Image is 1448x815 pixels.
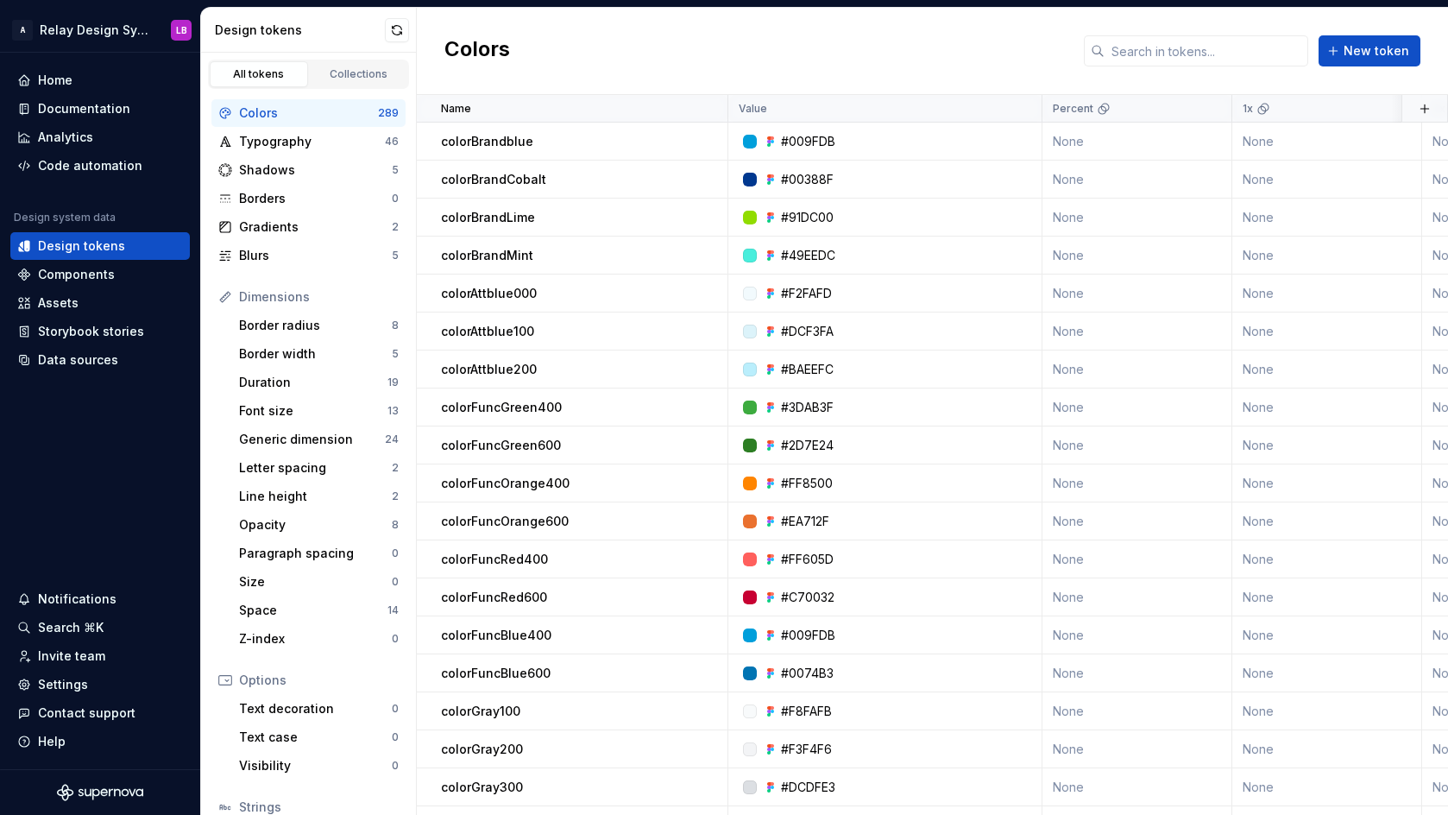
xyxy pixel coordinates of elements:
[38,323,144,340] div: Storybook stories
[1232,654,1422,692] td: None
[1232,161,1422,199] td: None
[239,374,387,391] div: Duration
[781,361,834,378] div: #BAEEFC
[441,513,569,530] p: colorFuncOrange600
[392,490,399,503] div: 2
[781,665,834,682] div: #0074B3
[441,627,551,644] p: colorFuncBlue400
[10,642,190,670] a: Invite team
[1232,313,1422,351] td: None
[211,128,406,155] a: Typography46
[1344,42,1409,60] span: New token
[441,209,535,226] p: colorBrandLime
[1042,389,1232,426] td: None
[232,426,406,453] a: Generic dimension24
[1042,199,1232,237] td: None
[38,157,142,174] div: Code automation
[781,133,835,150] div: #009FDB
[441,285,537,302] p: colorAttblue000
[3,11,197,48] button: ARelay Design SystemLB
[10,671,190,698] a: Settings
[441,551,548,568] p: colorFuncRed400
[781,589,834,606] div: #C70032
[385,433,399,446] div: 24
[1232,616,1422,654] td: None
[1042,161,1232,199] td: None
[232,752,406,780] a: Visibility0
[1319,35,1420,66] button: New token
[215,22,385,39] div: Design tokens
[232,511,406,539] a: Opacity8
[1042,540,1232,578] td: None
[57,784,143,801] svg: Supernova Logo
[392,546,399,560] div: 0
[387,603,399,617] div: 14
[239,161,392,179] div: Shadows
[378,106,399,120] div: 289
[216,67,302,81] div: All tokens
[387,376,399,389] div: 19
[239,700,392,717] div: Text decoration
[1042,768,1232,806] td: None
[239,516,392,534] div: Opacity
[239,573,392,591] div: Size
[232,625,406,653] a: Z-index0
[10,66,190,94] a: Home
[232,695,406,723] a: Text decoration0
[232,340,406,368] a: Border width5
[10,728,190,755] button: Help
[239,488,392,505] div: Line height
[232,723,406,751] a: Text case0
[1105,35,1308,66] input: Search in tokens...
[10,614,190,641] button: Search ⌘K
[392,163,399,177] div: 5
[781,209,834,226] div: #91DC00
[781,513,829,530] div: #EA712F
[239,317,392,334] div: Border radius
[392,702,399,716] div: 0
[239,288,399,306] div: Dimensions
[392,319,399,332] div: 8
[1042,351,1232,389] td: None
[392,192,399,205] div: 0
[1232,578,1422,616] td: None
[392,575,399,589] div: 0
[385,135,399,148] div: 46
[781,551,834,568] div: #FF605D
[781,399,834,416] div: #3DAB3F
[239,190,392,207] div: Borders
[232,597,406,624] a: Space14
[1042,426,1232,464] td: None
[781,703,832,720] div: #F8FAFB
[1042,464,1232,502] td: None
[12,20,33,41] div: A
[1042,692,1232,730] td: None
[441,102,471,116] p: Name
[441,247,533,264] p: colorBrandMint
[1042,730,1232,768] td: None
[40,22,150,39] div: Relay Design System
[441,361,537,378] p: colorAttblue200
[781,779,835,796] div: #DCDFE3
[10,346,190,374] a: Data sources
[232,397,406,425] a: Font size13
[38,351,118,369] div: Data sources
[392,220,399,234] div: 2
[1232,199,1422,237] td: None
[38,266,115,283] div: Components
[441,399,562,416] p: colorFuncGreen400
[1042,654,1232,692] td: None
[1042,237,1232,275] td: None
[1042,313,1232,351] td: None
[239,602,387,619] div: Space
[239,459,392,477] div: Letter spacing
[1232,464,1422,502] td: None
[392,347,399,361] div: 5
[441,779,523,796] p: colorGray300
[781,171,834,188] div: #00388F
[239,757,392,774] div: Visibility
[781,475,833,492] div: #FF8500
[1232,502,1422,540] td: None
[38,129,93,146] div: Analytics
[781,247,835,264] div: #49EEDC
